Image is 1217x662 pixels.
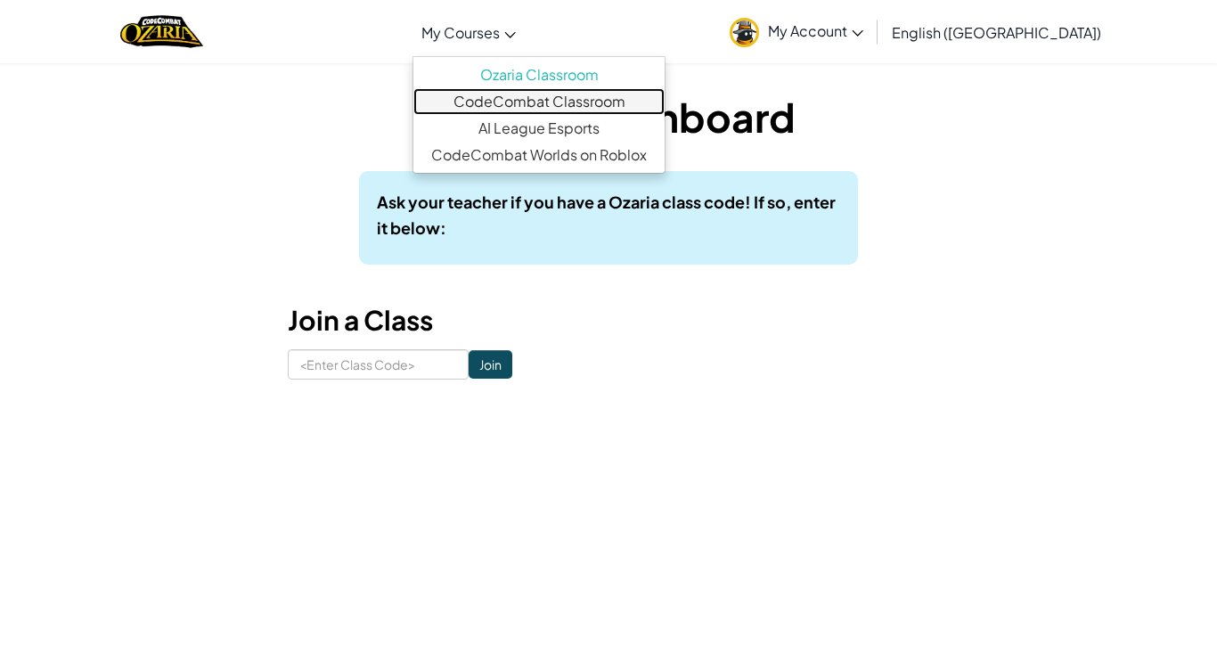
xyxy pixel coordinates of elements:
[120,13,203,50] img: Home
[421,23,500,42] span: My Courses
[288,300,929,340] h3: Join a Class
[288,89,929,144] h1: Student Dashboard
[413,142,665,168] a: CodeCombat Worlds on Roblox
[413,115,665,142] a: AI League Esports
[377,192,836,238] b: Ask your teacher if you have a Ozaria class code! If so, enter it below:
[892,23,1101,42] span: English ([GEOGRAPHIC_DATA])
[721,4,872,60] a: My Account
[412,8,525,56] a: My Courses
[120,13,203,50] a: Ozaria by CodeCombat logo
[288,349,469,380] input: <Enter Class Code>
[883,8,1110,56] a: English ([GEOGRAPHIC_DATA])
[730,18,759,47] img: avatar
[413,88,665,115] a: CodeCombat Classroom
[469,350,512,379] input: Join
[768,21,863,40] span: My Account
[413,61,665,88] a: Ozaria Classroom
